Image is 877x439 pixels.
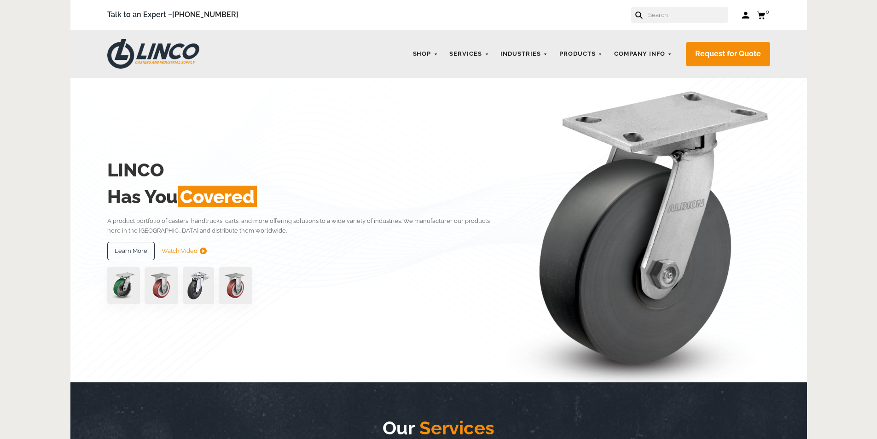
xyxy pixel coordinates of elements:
img: linco_caster [506,78,770,382]
span: 0 [766,8,769,15]
img: capture-59611-removebg-preview-1.png [145,267,178,304]
a: 0 [757,9,770,21]
a: Watch Video [162,242,207,260]
a: Services [445,45,494,63]
p: A product portfolio of casters, handtrucks, carts, and more offering solutions to a wide variety ... [107,216,504,236]
img: LINCO CASTERS & INDUSTRIAL SUPPLY [107,39,199,69]
a: Learn More [107,242,155,260]
a: [PHONE_NUMBER] [172,10,238,19]
h2: Has You [107,183,504,210]
h2: LINCO [107,157,504,183]
a: Products [555,45,607,63]
input: Search [647,7,728,23]
a: Request for Quote [686,42,770,66]
span: Talk to an Expert – [107,9,238,21]
a: Shop [408,45,443,63]
img: capture-59611-removebg-preview-1.png [219,267,252,304]
a: Company Info [610,45,677,63]
img: subtract.png [200,247,207,254]
a: Industries [496,45,552,63]
span: Covered [178,186,257,207]
a: Log in [742,11,750,20]
img: lvwpp200rst849959jpg-30522-removebg-preview-1.png [183,267,214,304]
img: pn3orx8a-94725-1-1-.png [107,267,140,304]
span: Services [415,417,494,439]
